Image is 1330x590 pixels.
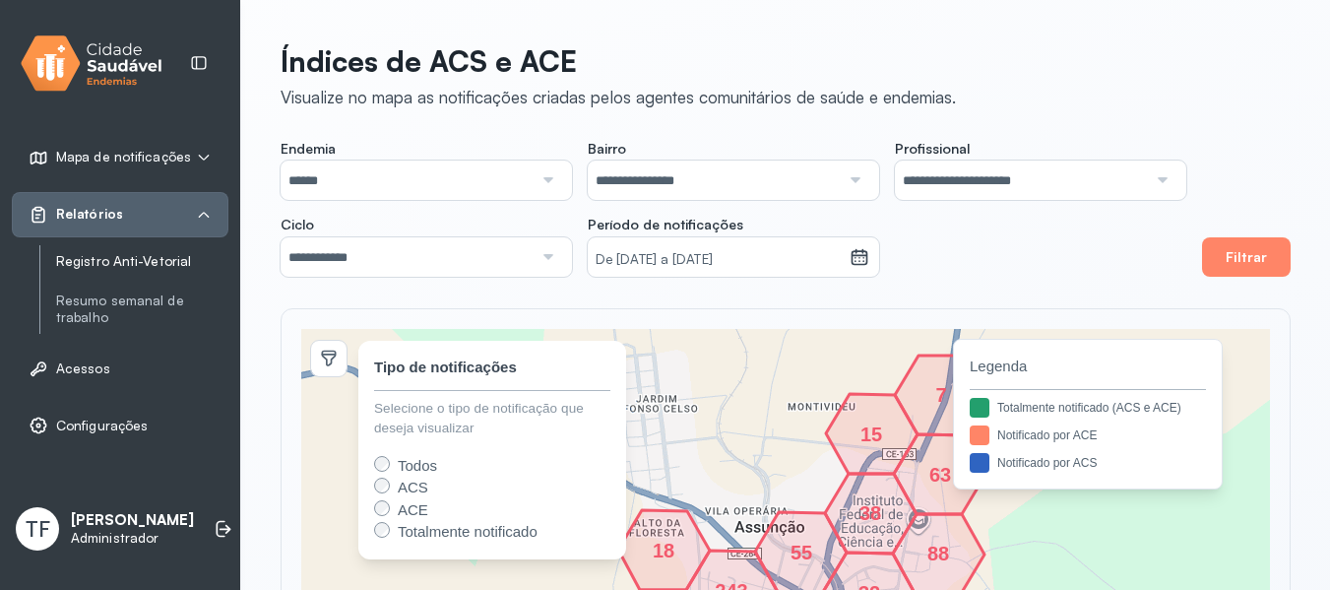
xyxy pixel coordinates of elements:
[281,43,956,79] p: Índices de ACS e ACE
[997,454,1097,472] div: Notificado por ACS
[71,530,194,547] p: Administrador
[56,418,148,434] span: Configurações
[588,216,743,233] span: Período de notificações
[56,361,110,377] span: Acessos
[281,216,314,233] span: Ciclo
[997,399,1181,417] div: Totalmente notificado (ACS e ACE)
[795,547,807,558] div: 55
[1202,237,1291,277] button: Filtrar
[281,87,956,107] div: Visualize no mapa as notificações criadas pelos agentes comunitários de saúde e endemias.
[56,253,228,270] a: Registro Anti-Vetorial
[596,250,842,270] small: De [DATE] a [DATE]
[935,389,947,401] div: 7
[29,416,212,435] a: Configurações
[864,507,876,519] div: 38
[658,545,669,557] div: 18
[21,32,162,96] img: logo.svg
[997,426,1097,444] div: Notificado por ACE
[895,140,970,158] span: Profissional
[56,293,228,326] a: Resumo semanal de trabalho
[932,548,944,559] div: 88
[398,501,428,518] span: ACE
[56,249,228,274] a: Registro Anti-Vetorial
[970,356,1206,378] span: Legenda
[56,206,123,223] span: Relatórios
[56,149,191,165] span: Mapa de notificações
[374,357,517,379] div: Tipo de notificações
[934,469,946,481] div: 63
[71,511,194,530] p: [PERSON_NAME]
[588,140,626,158] span: Bairro
[26,516,50,542] span: TF
[56,289,228,330] a: Resumo semanal de trabalho
[398,523,538,540] span: Totalmente notificado
[29,359,212,378] a: Acessos
[281,140,336,158] span: Endemia
[865,428,877,440] div: 15
[398,479,428,495] span: ACS
[398,457,437,474] span: Todos
[374,399,610,439] div: Selecione o tipo de notificação que deseja visualizar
